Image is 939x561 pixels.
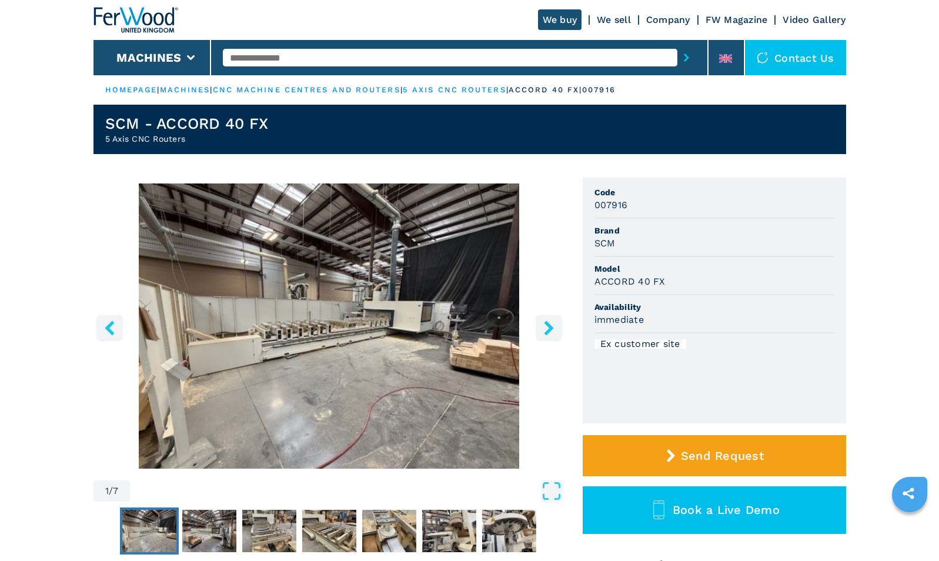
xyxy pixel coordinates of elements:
[582,85,616,95] p: 007916
[422,510,476,552] img: ea71ded0d3059cd9401d210fc4403ca2
[677,44,696,71] button: submit-button
[113,486,118,496] span: 7
[133,480,562,502] button: Open Fullscreen
[480,507,539,555] button: Go to Slide 7
[93,183,565,469] img: 5 Axis CNC Routers SCM ACCORD 40 FX
[160,85,210,94] a: machines
[681,449,764,463] span: Send Request
[509,85,582,95] p: accord 40 fx |
[116,51,181,65] button: Machines
[594,339,686,349] div: Ex customer site
[182,510,236,552] img: 296b060921b7543ecd109b2414514128
[300,507,359,555] button: Go to Slide 4
[213,85,400,94] a: cnc machine centres and routers
[506,85,509,94] span: |
[594,301,834,313] span: Availability
[673,503,780,517] span: Book a Live Demo
[594,263,834,275] span: Model
[594,275,666,288] h3: ACCORD 40 FX
[210,85,212,94] span: |
[240,507,299,555] button: Go to Slide 3
[482,510,536,552] img: 1912c56c318c70cb20b90d1dccf04872
[757,52,768,64] img: Contact us
[105,85,158,94] a: HOMEPAGE
[594,225,834,236] span: Brand
[594,198,628,212] h3: 007916
[302,510,356,552] img: 6e06ddab098d759ca624b14e661e0851
[594,236,616,250] h3: SCM
[583,486,846,534] button: Book a Live Demo
[646,14,690,25] a: Company
[583,435,846,476] button: Send Request
[594,186,834,198] span: Code
[109,486,113,496] span: /
[894,479,923,508] a: sharethis
[360,507,419,555] button: Go to Slide 5
[745,40,846,75] div: Contact us
[242,510,296,552] img: e491bfd79bece28f75d578dd9f495924
[403,85,506,94] a: 5 axis cnc routers
[93,183,565,469] div: Go to Slide 1
[180,507,239,555] button: Go to Slide 2
[120,507,179,555] button: Go to Slide 1
[96,315,123,341] button: left-button
[122,510,176,552] img: 6c4f3809d54494bac4809216c0419997
[783,14,846,25] a: Video Gallery
[400,85,403,94] span: |
[105,486,109,496] span: 1
[105,114,269,133] h1: SCM - ACCORD 40 FX
[538,9,582,30] a: We buy
[105,133,269,145] h2: 5 Axis CNC Routers
[536,315,562,341] button: right-button
[706,14,768,25] a: FW Magazine
[93,7,178,33] img: Ferwood
[362,510,416,552] img: 6ea5da06a8f600c2830b22ef35856184
[594,313,644,326] h3: immediate
[93,507,565,555] nav: Thumbnail Navigation
[157,85,159,94] span: |
[597,14,631,25] a: We sell
[889,508,930,552] iframe: Chat
[420,507,479,555] button: Go to Slide 6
